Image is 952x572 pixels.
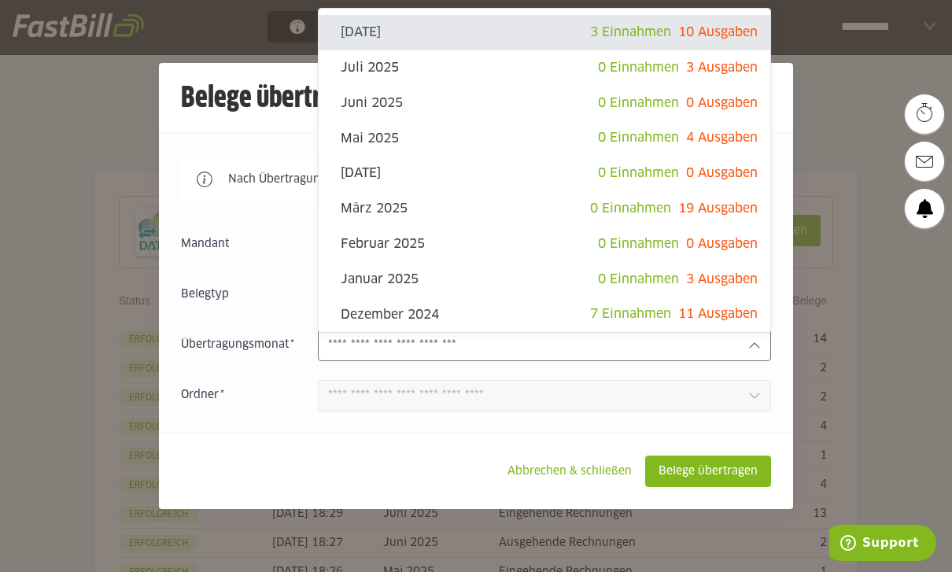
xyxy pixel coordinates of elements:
span: 3 Einnahmen [590,26,671,39]
span: 0 Einnahmen [598,97,679,109]
span: 0 Einnahmen [598,167,679,179]
span: 0 Ausgaben [686,238,758,250]
sl-option: März 2025 [319,191,771,227]
span: 0 Einnahmen [598,61,679,74]
span: 0 Ausgaben [686,97,758,109]
span: 19 Ausgaben [678,202,758,215]
span: 0 Einnahmen [590,202,671,215]
sl-option: [DATE] [319,156,771,191]
sl-button: Belege übertragen [645,456,771,487]
iframe: Öffnet ein Widget, in dem Sie weitere Informationen finden [829,525,936,564]
sl-option: Januar 2025 [319,262,771,297]
span: 3 Ausgaben [686,61,758,74]
span: 0 Einnahmen [598,238,679,250]
sl-button: Abbrechen & schließen [494,456,645,487]
span: 7 Einnahmen [590,308,671,320]
sl-option: Mai 2025 [319,120,771,156]
span: 0 Ausgaben [686,167,758,179]
span: 3 Ausgaben [686,273,758,286]
span: 10 Ausgaben [678,26,758,39]
sl-option: Juli 2025 [319,50,771,86]
sl-option: Juni 2025 [319,86,771,121]
span: 0 Einnahmen [598,273,679,286]
sl-option: Februar 2025 [319,227,771,262]
sl-option: [DATE] [319,15,771,50]
span: 4 Ausgaben [686,131,758,144]
span: 0 Einnahmen [598,131,679,144]
span: 11 Ausgaben [678,308,758,320]
sl-option: Dezember 2024 [319,297,771,332]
